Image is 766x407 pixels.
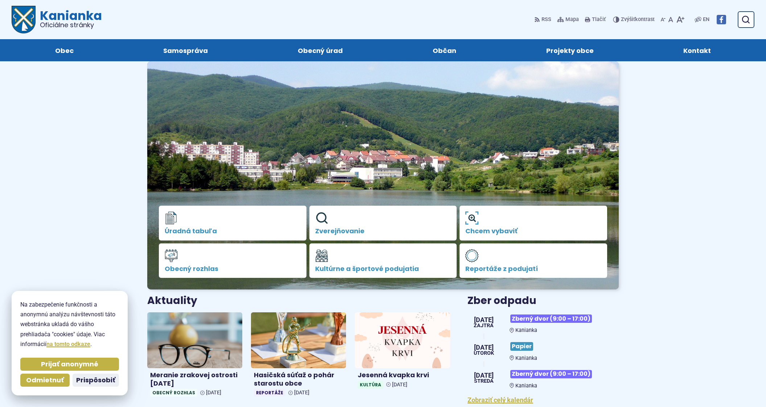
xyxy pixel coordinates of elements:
[20,358,119,371] button: Prijať anonymné
[515,355,537,361] span: Kanianka
[510,314,592,323] span: Zberný dvor (9:00 – 17:00)
[546,39,594,61] span: Projekty obce
[646,39,749,61] a: Kontakt
[315,227,451,235] span: Zverejňovanie
[20,300,119,349] p: Na zabezpečenie funkčnosti a anonymnú analýzu návštevnosti táto webstránka ukladá do vášho prehli...
[474,351,494,356] span: utorok
[460,206,607,240] a: Chcem vybaviť
[73,374,119,387] button: Prispôsobiť
[392,382,407,388] span: [DATE]
[541,15,551,24] span: RSS
[474,344,494,351] span: [DATE]
[358,371,447,379] h4: Jesenná kvapka krvi
[683,39,711,61] span: Kontakt
[468,396,533,404] a: Zobraziť celý kalendár
[165,265,301,272] span: Obecný rozhlas
[126,39,246,61] a: Samospráva
[465,265,601,272] span: Reportáže z podujatí
[510,342,533,350] span: Papier
[468,367,619,389] a: Zberný dvor (9:00 – 17:00) Kanianka [DATE] streda
[12,6,102,33] a: Logo Kanianka, prejsť na domovskú stránku.
[40,22,102,28] span: Oficiálne stránky
[254,389,285,396] span: Reportáže
[395,39,494,61] a: Občan
[659,12,667,27] button: Zmenšiť veľkosť písma
[717,15,726,24] img: Prejsť na Facebook stránku
[76,376,115,385] span: Prispôsobiť
[621,16,635,22] span: Zvýšiť
[592,17,606,23] span: Tlačiť
[534,12,553,27] a: RSS
[556,12,580,27] a: Mapa
[309,206,457,240] a: Zverejňovanie
[358,381,383,388] span: Kultúra
[508,39,631,61] a: Projekty obce
[315,265,451,272] span: Kultúrne a športové podujatia
[474,323,494,328] span: Zajtra
[515,327,537,333] span: Kanianka
[465,227,601,235] span: Chcem vybaviť
[294,390,309,396] span: [DATE]
[159,243,306,278] a: Obecný rozhlas
[468,295,619,307] h3: Zber odpadu
[510,370,592,378] span: Zberný dvor (9:00 – 17:00)
[298,39,343,61] span: Obecný úrad
[165,227,301,235] span: Úradná tabuľa
[147,295,197,307] h3: Aktuality
[675,12,686,27] button: Zväčšiť veľkosť písma
[621,17,655,23] span: kontrast
[147,312,242,399] a: Meranie zrakovej ostrosti [DATE] Obecný rozhlas [DATE]
[468,312,619,333] a: Zberný dvor (9:00 – 17:00) Kanianka [DATE] Zajtra
[41,360,98,369] span: Prijať anonymné
[206,390,221,396] span: [DATE]
[515,383,537,389] span: Kanianka
[460,243,607,278] a: Reportáže z podujatí
[355,312,450,391] a: Jesenná kvapka krvi Kultúra [DATE]
[309,243,457,278] a: Kultúrne a športové podujatia
[565,15,579,24] span: Mapa
[251,312,346,399] a: Hasičská súťaž o pohár starostu obce Reportáže [DATE]
[667,12,675,27] button: Nastaviť pôvodnú veľkosť písma
[36,9,102,28] h1: Kanianka
[254,371,343,387] h4: Hasičská súťaž o pohár starostu obce
[12,6,36,33] img: Prejsť na domovskú stránku
[150,389,197,396] span: Obecný rozhlas
[55,39,74,61] span: Obec
[46,341,90,348] a: na tomto odkaze
[20,374,70,387] button: Odmietnuť
[159,206,306,240] a: Úradná tabuľa
[474,372,494,379] span: [DATE]
[583,12,607,27] button: Tlačiť
[260,39,380,61] a: Obecný úrad
[468,339,619,361] a: Papier Kanianka [DATE] utorok
[474,379,494,384] span: streda
[701,15,711,24] a: EN
[433,39,456,61] span: Občan
[613,12,656,27] button: Zvýšiťkontrast
[150,371,239,387] h4: Meranie zrakovej ostrosti [DATE]
[17,39,111,61] a: Obec
[163,39,208,61] span: Samospráva
[26,376,64,385] span: Odmietnuť
[474,317,494,323] span: [DATE]
[703,15,709,24] span: EN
